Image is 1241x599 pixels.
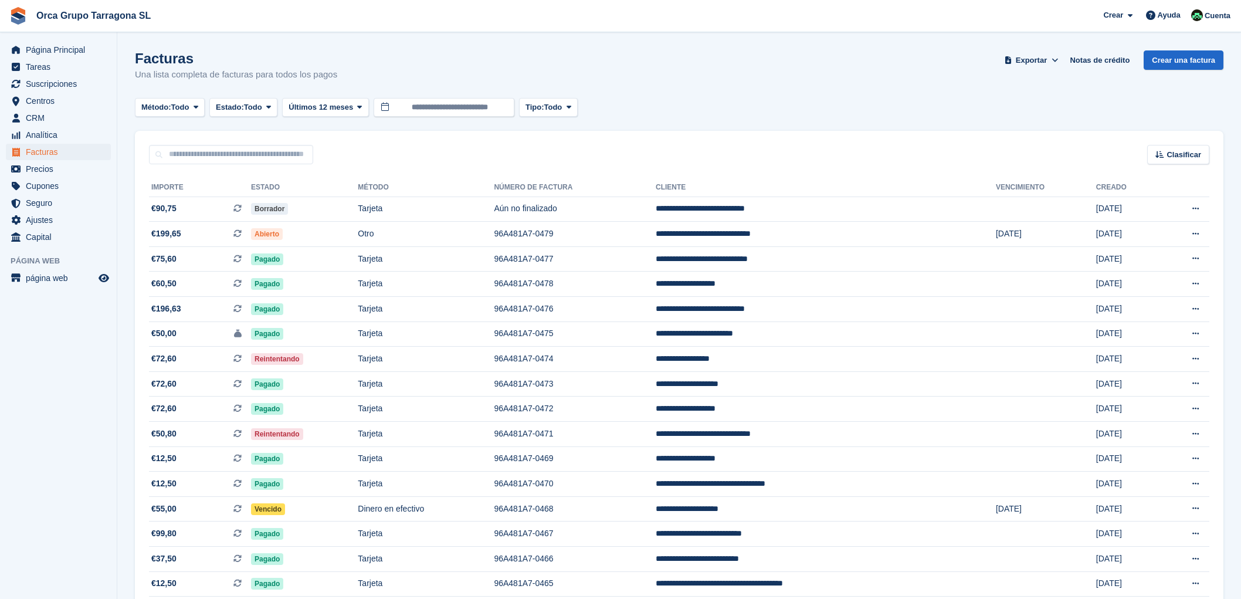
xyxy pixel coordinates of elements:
span: €196,63 [151,303,181,315]
span: Analítica [26,127,96,143]
th: Vencimiento [996,178,1096,197]
span: €37,50 [151,553,177,565]
span: CRM [26,110,96,126]
span: €72,60 [151,353,177,365]
span: Pagado [251,553,283,565]
th: Cliente [656,178,996,197]
span: €12,50 [151,577,177,590]
span: Pagado [251,578,283,590]
td: Tarjeta [358,371,494,397]
img: stora-icon-8386f47178a22dfd0bd8f6a31ec36ba5ce8667c1dd55bd0f319d3a0aa187defe.svg [9,7,27,25]
span: Pagado [251,453,283,465]
span: Cuenta [1205,10,1230,22]
td: [DATE] [1096,222,1159,247]
td: [DATE] [1096,571,1159,597]
span: Centros [26,93,96,109]
td: Tarjeta [358,422,494,447]
p: Una lista completa de facturas para todos los pagos [135,68,337,82]
span: Capital [26,229,96,245]
span: página web [26,270,96,286]
span: Crear [1103,9,1123,21]
a: menu [6,127,111,143]
td: 96A481A7-0470 [494,472,656,497]
span: Todo [244,101,262,113]
a: menu [6,76,111,92]
td: 96A481A7-0472 [494,397,656,422]
td: 96A481A7-0474 [494,347,656,372]
h1: Facturas [135,50,337,66]
span: €72,60 [151,378,177,390]
span: €199,65 [151,228,181,240]
span: Pagado [251,403,283,415]
span: €60,50 [151,277,177,290]
span: Precios [26,161,96,177]
td: Tarjeta [358,347,494,372]
td: Tarjeta [358,322,494,347]
span: Pagado [251,528,283,540]
a: Vista previa de la tienda [97,271,111,285]
td: Tarjeta [358,571,494,597]
a: Crear una factura [1144,50,1223,70]
span: Clasificar [1167,149,1201,161]
td: Dinero en efectivo [358,496,494,522]
span: €55,00 [151,503,177,515]
th: Método [358,178,494,197]
a: menú [6,270,111,286]
td: 96A481A7-0478 [494,272,656,297]
span: Pagado [251,303,283,315]
th: Creado [1096,178,1159,197]
span: Exportar [1016,55,1047,66]
span: Pagado [251,328,283,340]
td: [DATE] [1096,347,1159,372]
a: menu [6,93,111,109]
span: Pagado [251,378,283,390]
td: [DATE] [996,496,1096,522]
span: €12,50 [151,452,177,465]
span: Abierto [251,228,283,240]
a: menu [6,212,111,228]
td: [DATE] [1096,446,1159,472]
span: Borrador [251,203,288,215]
span: Método: [141,101,171,113]
td: Otro [358,222,494,247]
span: Página web [11,255,117,267]
img: Tania [1191,9,1203,21]
button: Método: Todo [135,98,205,117]
td: [DATE] [1096,397,1159,422]
td: [DATE] [1096,246,1159,272]
td: Tarjeta [358,547,494,572]
span: €99,80 [151,527,177,540]
td: [DATE] [996,222,1096,247]
button: Tipo: Todo [519,98,578,117]
span: €12,50 [151,478,177,490]
td: 96A481A7-0471 [494,422,656,447]
a: menu [6,110,111,126]
td: [DATE] [1096,197,1159,222]
td: [DATE] [1096,371,1159,397]
span: Todo [171,101,189,113]
span: Vencido [251,503,285,515]
td: [DATE] [1096,272,1159,297]
td: Tarjeta [358,197,494,222]
td: Tarjeta [358,272,494,297]
a: menu [6,144,111,160]
button: Exportar [1002,50,1061,70]
a: menu [6,229,111,245]
td: [DATE] [1096,422,1159,447]
span: €50,00 [151,327,177,340]
td: [DATE] [1096,547,1159,572]
a: menu [6,178,111,194]
td: Tarjeta [358,297,494,322]
td: Tarjeta [358,446,494,472]
span: Página Principal [26,42,96,58]
span: Últimos 12 meses [289,101,353,113]
span: Pagado [251,253,283,265]
th: Número de factura [494,178,656,197]
button: Últimos 12 meses [282,98,369,117]
td: Tarjeta [358,522,494,547]
td: Tarjeta [358,397,494,422]
a: Notas de crédito [1065,50,1134,70]
td: 96A481A7-0477 [494,246,656,272]
td: 96A481A7-0465 [494,571,656,597]
span: Seguro [26,195,96,211]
